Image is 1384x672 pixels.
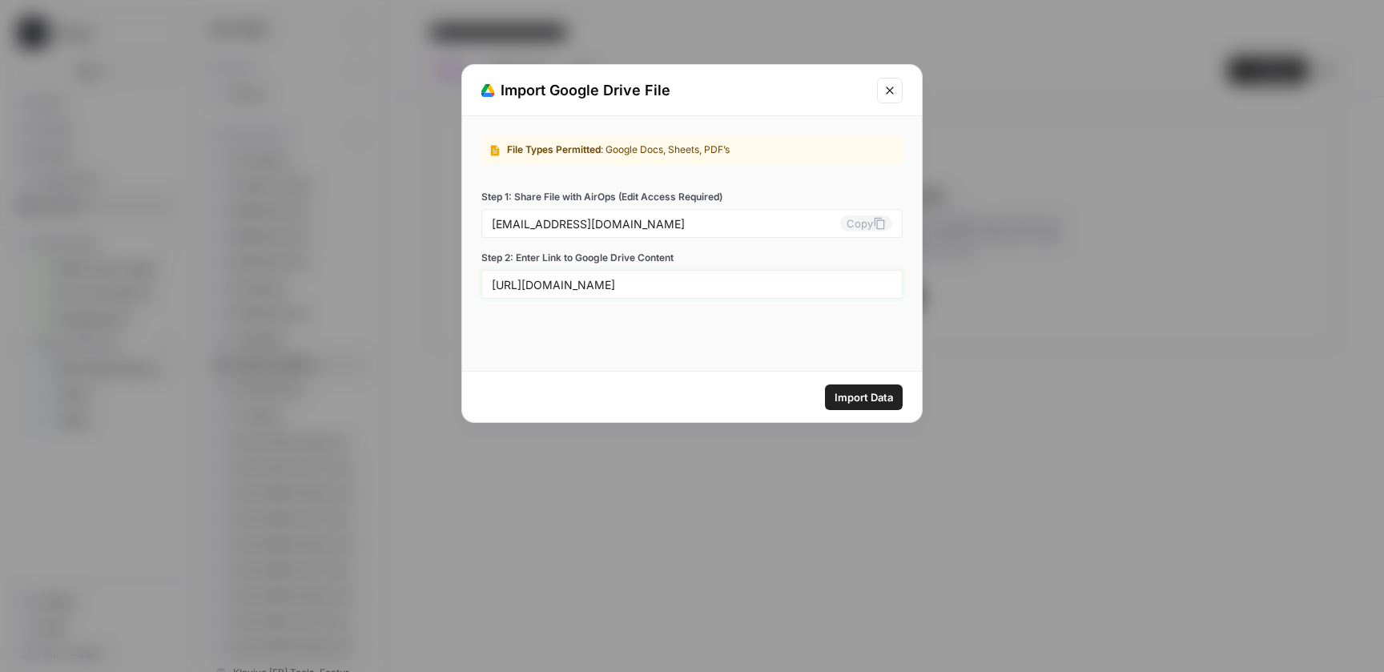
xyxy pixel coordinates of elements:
div: Import Google Drive File [481,79,867,102]
button: Copy [840,215,892,231]
span: File Types Permitted [507,143,601,155]
input: e.g: https://docs.google.com/spreadsheets/d/example/edit?usp=sharing [492,277,892,292]
span: Import Data [835,389,893,405]
label: Step 1: Share File with AirOps (Edit Access Required) [481,190,903,204]
button: Close modal [877,78,903,103]
label: Step 2: Enter Link to Google Drive Content [481,251,903,265]
button: Import Data [825,384,903,410]
span: : Google Docs, Sheets, PDF’s [601,143,730,155]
